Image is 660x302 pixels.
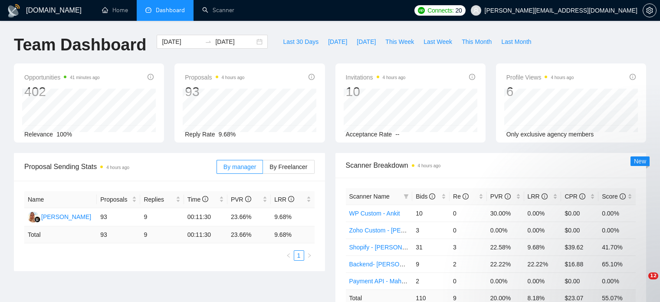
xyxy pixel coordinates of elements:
[156,7,185,14] span: Dashboard
[219,131,236,138] span: 9.68%
[283,250,294,261] button: left
[404,194,409,199] span: filter
[643,3,657,17] button: setting
[349,261,427,268] a: Backend- [PERSON_NAME]
[643,7,657,14] a: setting
[579,193,585,199] span: info-circle
[28,213,91,220] a: NN[PERSON_NAME]
[307,253,312,258] span: right
[487,205,524,222] td: 30.00%
[450,205,487,222] td: 0
[528,193,548,200] span: LRR
[185,83,244,100] div: 93
[424,37,452,46] span: Last Week
[24,72,100,83] span: Opportunities
[269,163,307,170] span: By Freelancer
[473,7,479,13] span: user
[140,208,184,226] td: 9
[323,35,352,49] button: [DATE]
[185,131,215,138] span: Reply Rate
[381,35,419,49] button: This Week
[412,272,450,289] td: 2
[184,226,227,243] td: 00:11:30
[456,6,462,15] span: 20
[288,196,294,202] span: info-circle
[412,256,450,272] td: 9
[565,193,585,200] span: CPR
[418,163,441,168] time: 4 hours ago
[7,4,21,18] img: logo
[184,208,227,226] td: 00:11:30
[14,35,146,55] h1: Team Dashboard
[412,222,450,239] td: 3
[205,38,212,45] span: swap-right
[427,6,453,15] span: Connects:
[462,37,492,46] span: This Month
[450,256,487,272] td: 2
[278,35,323,49] button: Last 30 Days
[202,7,234,14] a: searchScanner
[561,272,598,289] td: $0.00
[395,131,399,138] span: --
[223,163,256,170] span: By manager
[506,83,574,100] div: 6
[385,37,414,46] span: This Week
[402,190,410,203] span: filter
[352,35,381,49] button: [DATE]
[453,193,469,200] span: Re
[620,193,626,199] span: info-circle
[24,226,97,243] td: Total
[34,216,40,222] img: gigradar-bm.png
[602,193,625,200] span: Score
[162,37,201,46] input: Start date
[106,165,129,170] time: 4 hours ago
[418,7,425,14] img: upwork-logo.png
[598,205,636,222] td: 0.00%
[205,38,212,45] span: to
[222,75,245,80] time: 4 hours ago
[412,205,450,222] td: 10
[97,208,140,226] td: 93
[140,226,184,243] td: 9
[24,161,217,172] span: Proposal Sending Stats
[148,74,154,80] span: info-circle
[346,131,392,138] span: Acceptance Rate
[487,222,524,239] td: 0.00%
[505,193,511,199] span: info-circle
[202,196,208,202] span: info-circle
[271,208,314,226] td: 9.68%
[24,191,97,208] th: Name
[97,191,140,208] th: Proposals
[304,250,315,261] li: Next Page
[28,212,39,222] img: NN
[419,35,457,49] button: Last Week
[648,272,658,279] span: 12
[506,72,574,83] span: Profile Views
[231,196,251,203] span: PVR
[450,272,487,289] td: 0
[429,193,435,199] span: info-circle
[634,158,646,165] span: New
[346,160,636,171] span: Scanner Breakdown
[56,131,72,138] span: 100%
[24,131,53,138] span: Relevance
[294,251,304,260] a: 1
[450,222,487,239] td: 0
[551,75,574,80] time: 4 hours ago
[524,272,561,289] td: 0.00%
[145,7,151,13] span: dashboard
[450,239,487,256] td: 3
[487,256,524,272] td: 22.22%
[187,196,208,203] span: Time
[328,37,347,46] span: [DATE]
[245,196,251,202] span: info-circle
[469,74,475,80] span: info-circle
[102,7,128,14] a: homeHome
[140,191,184,208] th: Replies
[304,250,315,261] button: right
[630,74,636,80] span: info-circle
[501,37,531,46] span: Last Month
[416,193,435,200] span: Bids
[561,205,598,222] td: $0.00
